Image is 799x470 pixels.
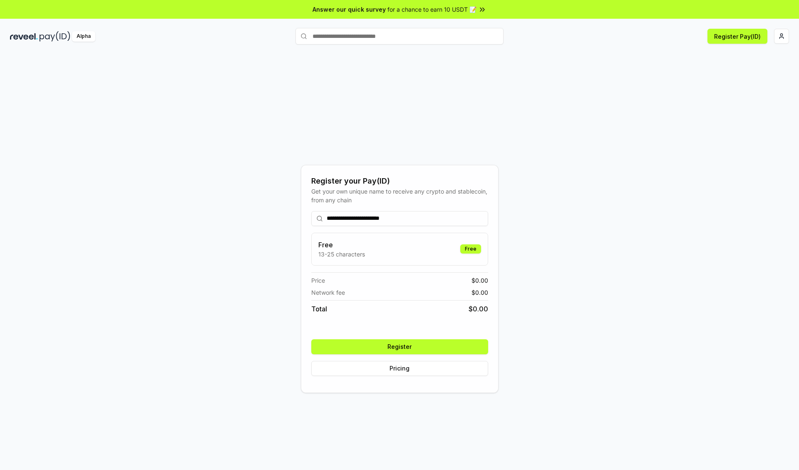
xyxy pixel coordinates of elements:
[72,31,95,42] div: Alpha
[10,31,38,42] img: reveel_dark
[311,304,327,314] span: Total
[313,5,386,14] span: Answer our quick survey
[318,250,365,259] p: 13-25 characters
[311,361,488,376] button: Pricing
[311,288,345,297] span: Network fee
[311,175,488,187] div: Register your Pay(ID)
[311,187,488,204] div: Get your own unique name to receive any crypto and stablecoin, from any chain
[471,288,488,297] span: $ 0.00
[469,304,488,314] span: $ 0.00
[387,5,476,14] span: for a chance to earn 10 USDT 📝
[311,339,488,354] button: Register
[471,276,488,285] span: $ 0.00
[460,244,481,254] div: Free
[40,31,70,42] img: pay_id
[311,276,325,285] span: Price
[707,29,767,44] button: Register Pay(ID)
[318,240,365,250] h3: Free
